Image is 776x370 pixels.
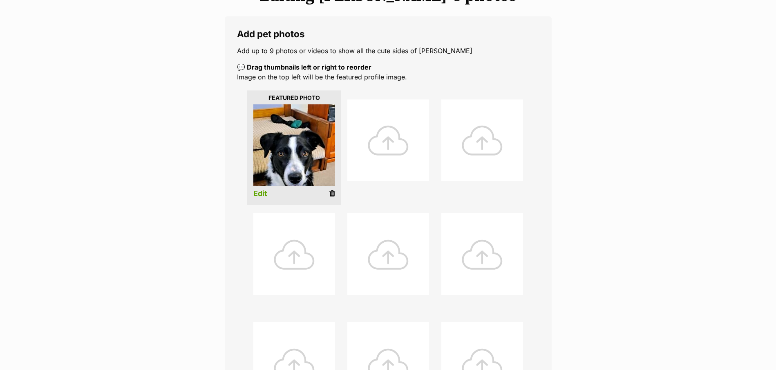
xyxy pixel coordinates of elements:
p: Image on the top left will be the featured profile image. [237,62,539,82]
a: Edit [253,190,267,198]
b: 💬 Drag thumbnails left or right to reorder [237,63,371,71]
legend: Add pet photos [237,29,539,39]
img: listing photo [253,104,335,186]
p: Add up to 9 photos or videos to show all the cute sides of [PERSON_NAME] [237,46,539,56]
